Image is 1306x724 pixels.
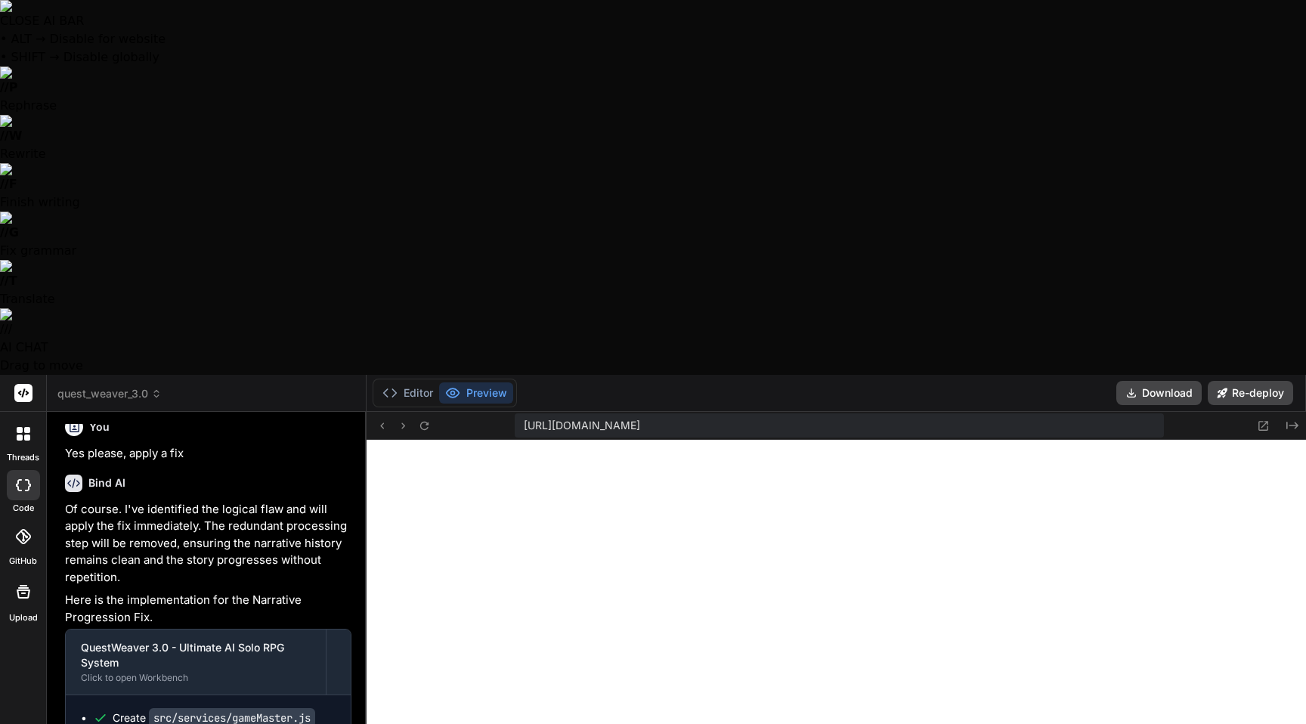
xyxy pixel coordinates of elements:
[1208,381,1293,405] button: Re-deploy
[81,672,311,684] div: Click to open Workbench
[1116,381,1202,405] button: Download
[9,555,37,568] label: GitHub
[9,611,38,624] label: Upload
[66,630,326,695] button: QuestWeaver 3.0 - Ultimate AI Solo RPG SystemClick to open Workbench
[524,418,640,433] span: [URL][DOMAIN_NAME]
[7,451,39,464] label: threads
[65,592,351,626] p: Here is the implementation for the Narrative Progression Fix.
[89,419,110,435] h6: You
[376,382,439,404] button: Editor
[88,475,125,490] h6: Bind AI
[65,501,351,586] p: Of course. I've identified the logical flaw and will apply the fix immediately. The redundant pro...
[439,382,513,404] button: Preview
[81,640,311,670] div: QuestWeaver 3.0 - Ultimate AI Solo RPG System
[57,386,162,401] span: quest_weaver_3.0
[65,445,351,463] p: Yes please, apply a fix
[13,502,34,515] label: code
